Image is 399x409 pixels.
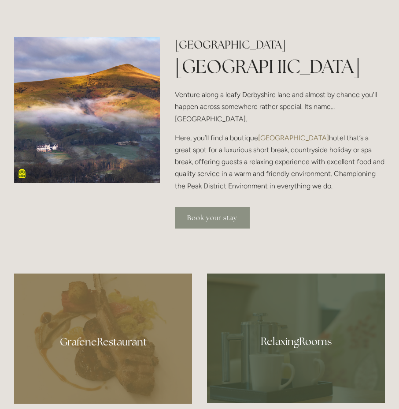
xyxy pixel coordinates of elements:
a: Cutlet and shoulder of Cabrito goat, smoked aubergine, beetroot terrine, savoy cabbage, melting b... [14,274,192,404]
h2: [GEOGRAPHIC_DATA] [175,37,385,53]
p: Venture along a leafy Derbyshire lane and almost by chance you'll happen across somewhere rather ... [175,89,385,125]
h1: [GEOGRAPHIC_DATA] [175,53,385,79]
a: photo of a tea tray and its cups, Losehill House [207,274,385,403]
a: Book your stay [175,207,250,229]
p: Here, you’ll find a boutique hotel that’s a great spot for a luxurious short break, countryside h... [175,132,385,192]
a: [GEOGRAPHIC_DATA] [258,134,329,142]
